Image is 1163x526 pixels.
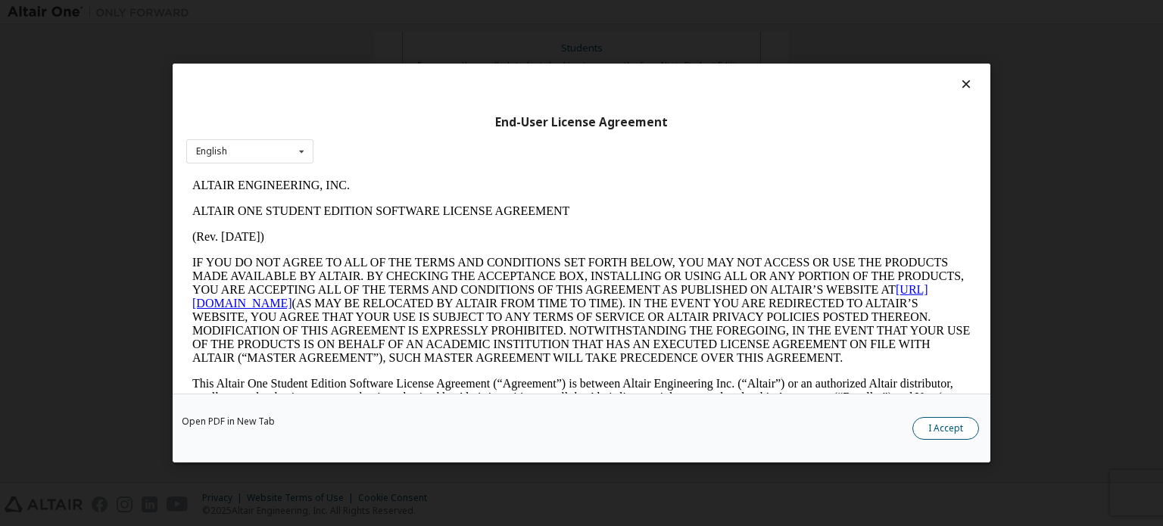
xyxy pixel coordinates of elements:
[912,417,979,440] button: I Accept
[6,110,742,137] a: [URL][DOMAIN_NAME]
[6,32,784,45] p: ALTAIR ONE STUDENT EDITION SOFTWARE LICENSE AGREEMENT
[6,6,784,20] p: ALTAIR ENGINEERING, INC.
[6,58,784,71] p: (Rev. [DATE])
[186,115,977,130] div: End-User License Agreement
[196,147,227,156] div: English
[182,417,275,426] a: Open PDF in New Tab
[6,204,784,259] p: This Altair One Student Edition Software License Agreement (“Agreement”) is between Altair Engine...
[6,83,784,192] p: IF YOU DO NOT AGREE TO ALL OF THE TERMS AND CONDITIONS SET FORTH BELOW, YOU MAY NOT ACCESS OR USE...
